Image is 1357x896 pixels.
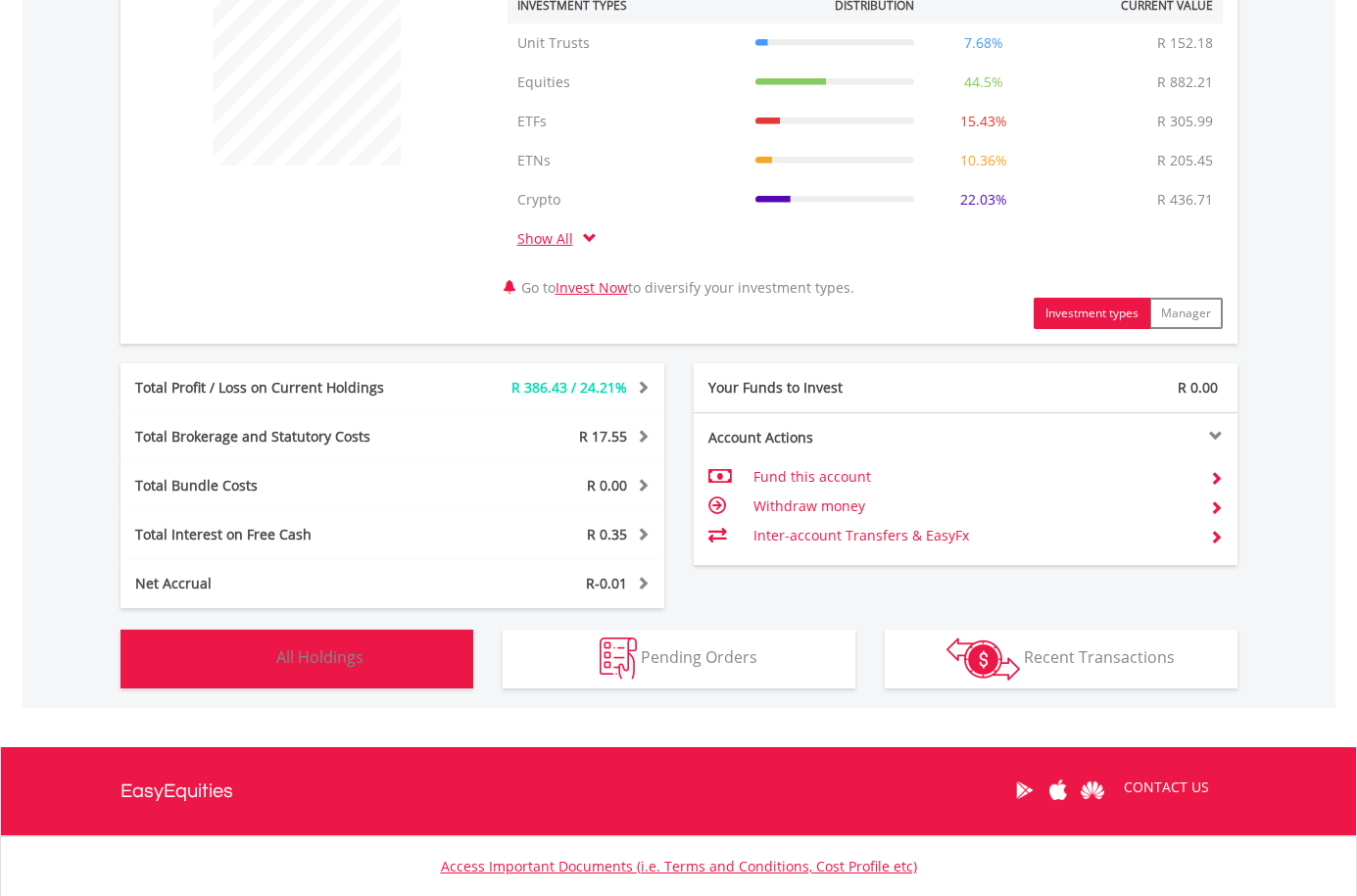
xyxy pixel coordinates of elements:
span: All Holdings [276,646,363,668]
div: Total Interest on Free Cash [121,525,438,544]
span: R 0.00 [1178,378,1218,397]
span: R 17.55 [579,427,627,446]
span: Recent Transactions [1024,646,1175,668]
a: Show All [517,229,583,248]
td: 7.68% [924,24,1043,63]
a: CONTACT US [1110,760,1223,815]
td: 15.43% [924,102,1043,141]
div: Net Accrual [121,574,438,593]
a: EasyEquities [121,747,233,835]
a: Apple [1042,760,1076,821]
img: transactions-zar-wht.png [946,637,1020,681]
td: ETNs [508,141,746,180]
span: R 0.35 [587,525,627,543]
td: Crypto [508,180,746,219]
td: R 882.21 [1147,63,1223,102]
a: Invest Now [556,278,628,297]
a: Huawei [1076,760,1110,821]
td: Unit Trusts [508,24,746,63]
div: Your Funds to Invest [694,378,966,398]
button: Manager [1149,298,1223,329]
span: R-0.01 [586,574,627,592]
div: Total Profit / Loss on Current Holdings [121,378,438,398]
button: All Holdings [121,630,473,688]
button: Investment types [1034,298,1150,329]
span: R 0.00 [587,476,627,495]
img: pending_instructions-wht.png [600,637,637,680]
div: Total Bundle Costs [121,476,438,495]
td: Withdraw money [753,492,1193,521]
td: 10.36% [924,141,1043,180]
td: ETFs [508,102,746,141]
a: Access Important Documents (i.e. Terms and Conditions, Cost Profile etc) [441,857,917,875]
img: holdings-wht.png [230,637,272,680]
div: Account Actions [694,428,966,448]
td: Inter-account Transfers & EasyFx [753,521,1193,550]
td: R 152.18 [1147,24,1223,63]
td: R 436.71 [1147,180,1223,219]
span: Pending Orders [641,646,757,668]
button: Pending Orders [503,630,855,688]
td: 44.5% [924,63,1043,102]
button: Recent Transactions [885,630,1237,688]
a: Google Play [1007,760,1042,821]
td: Equities [508,63,746,102]
span: R 386.43 / 24.21% [511,378,627,397]
td: R 305.99 [1147,102,1223,141]
td: Fund this account [753,462,1193,492]
td: R 205.45 [1147,141,1223,180]
div: Total Brokerage and Statutory Costs [121,427,438,447]
td: 22.03% [924,180,1043,219]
